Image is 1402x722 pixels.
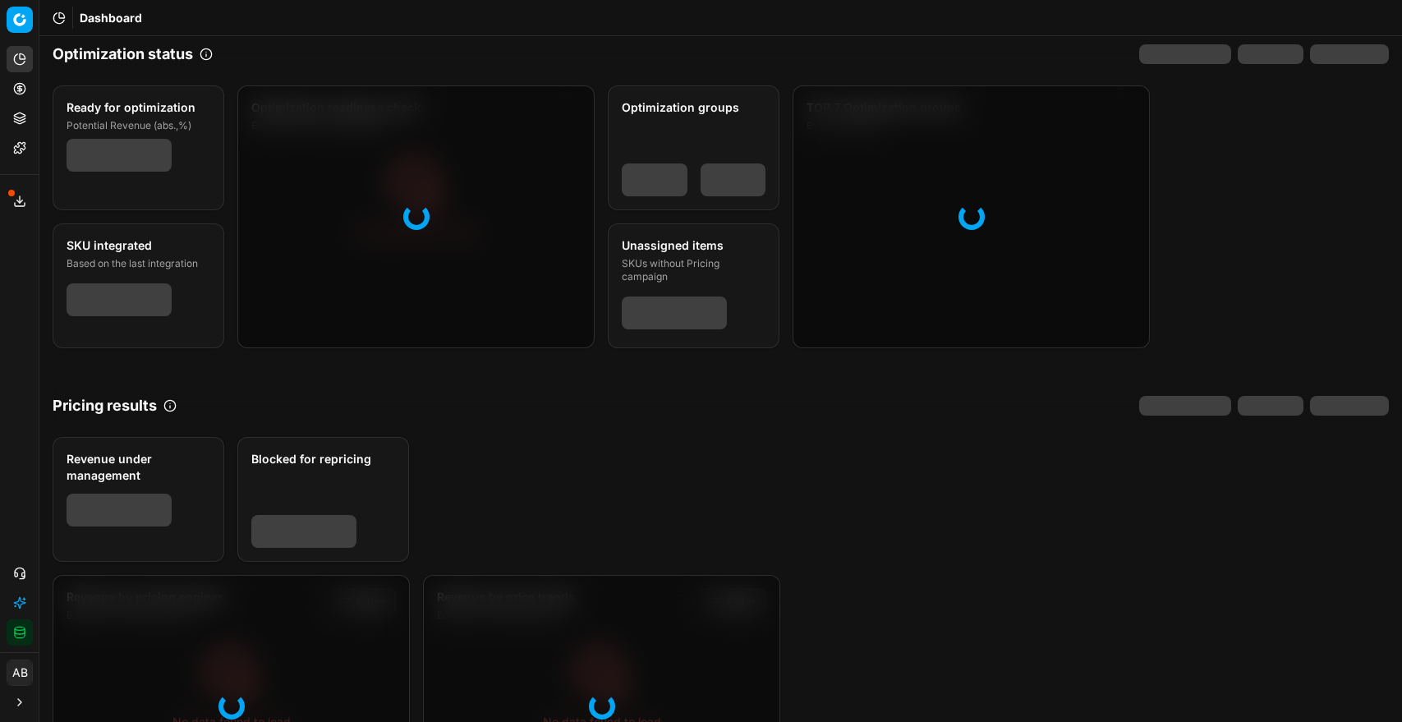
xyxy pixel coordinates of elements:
div: Blocked for repricing [251,451,392,467]
span: Dashboard [80,10,142,26]
div: Potential Revenue (abs.,%) [67,119,207,132]
div: Revenue under management [67,451,207,484]
span: AB [7,660,32,685]
div: SKU integrated [67,237,207,254]
h2: Optimization status [53,43,193,66]
div: Optimization groups [622,99,762,116]
nav: breadcrumb [80,10,142,26]
div: Ready for optimization [67,99,207,116]
div: Based on the last integration [67,257,207,270]
div: SKUs without Pricing campaign [622,257,762,283]
h2: Pricing results [53,394,157,417]
button: AB [7,660,33,686]
div: Unassigned items [622,237,762,254]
